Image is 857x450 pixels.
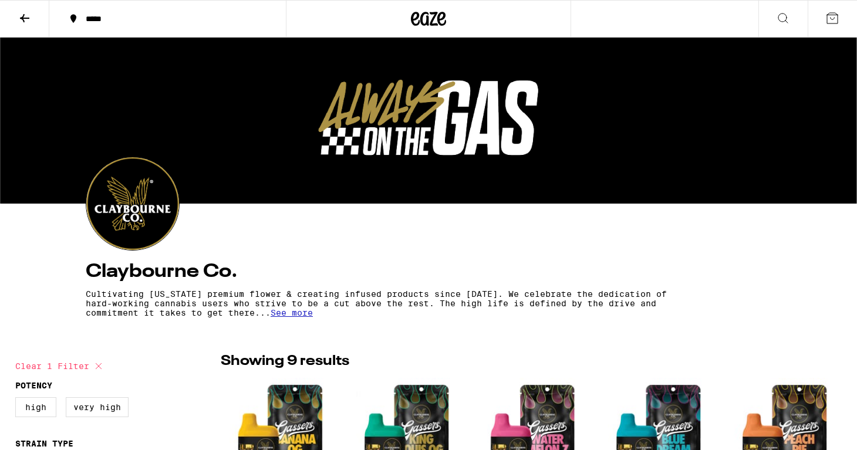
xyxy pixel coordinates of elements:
[15,381,52,390] legend: Potency
[86,289,668,317] p: Cultivating [US_STATE] premium flower & creating infused products since [DATE]. We celebrate the ...
[86,262,771,281] h4: Claybourne Co.
[86,157,179,250] img: Claybourne Co. logo
[15,397,56,417] label: High
[66,397,129,417] label: Very High
[15,351,106,381] button: Clear 1 filter
[271,308,313,317] span: See more
[221,351,349,371] p: Showing 9 results
[15,439,73,448] legend: Strain Type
